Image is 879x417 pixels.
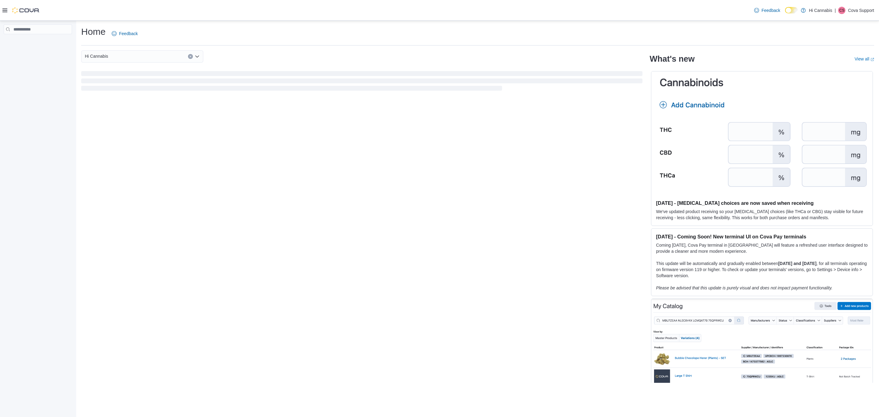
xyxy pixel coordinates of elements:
div: Cova Support [838,7,845,14]
a: View allExternal link [855,56,874,61]
a: Feedback [109,27,140,40]
span: Hi Cannabis [85,53,108,60]
svg: External link [870,58,874,61]
h3: [DATE] - [MEDICAL_DATA] choices are now saved when receiving [656,200,868,206]
span: CS [839,7,845,14]
span: Feedback [119,31,138,37]
p: Cova Support [848,7,874,14]
h3: [DATE] - Coming Soon! New terminal UI on Cova Pay terminals [656,234,868,240]
button: Open list of options [195,54,200,59]
span: Loading [81,72,642,92]
input: Dark Mode [785,7,798,13]
h2: What's new [650,54,695,64]
h1: Home [81,26,106,38]
p: We've updated product receiving so your [MEDICAL_DATA] choices (like THCa or CBG) stay visible fo... [656,209,868,221]
p: This update will be automatically and gradually enabled between , for all terminals operating on ... [656,260,868,279]
p: | [835,7,836,14]
em: Please be advised that this update is purely visual and does not impact payment functionality. [656,285,833,290]
p: Coming [DATE], Cova Pay terminal in [GEOGRAPHIC_DATA] will feature a refreshed user interface des... [656,242,868,254]
span: Feedback [761,7,780,13]
img: Cova [12,7,40,13]
nav: Complex example [4,35,72,50]
button: Clear input [188,54,193,59]
strong: [DATE] and [DATE] [778,261,816,266]
a: Feedback [752,4,783,16]
p: Hi Cannabis [809,7,832,14]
